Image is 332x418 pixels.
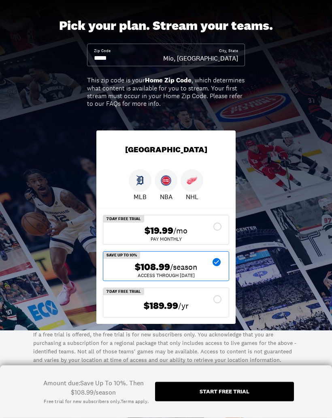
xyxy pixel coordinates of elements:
[135,262,170,273] span: $108.99
[103,288,144,296] div: 7 Day Free Trial
[33,331,299,382] p: If a free trial is offered, the free trial is for new subscribers only. You acknowledge that you ...
[161,176,171,186] img: Pistons
[96,131,236,170] div: [GEOGRAPHIC_DATA]
[38,378,149,397] div: Amount due: Save Up To 10%. Then $108.99/season
[44,398,149,405] div: Free trial for new subscribers only. .
[134,192,147,202] p: MLB
[103,216,144,223] div: 7 Day Free Trial
[187,176,197,186] img: Red Wings
[121,398,147,405] a: Terms apply
[170,262,197,273] span: /season
[94,48,111,54] div: Zip Code
[173,225,187,237] span: /mo
[135,176,145,186] img: Tigers
[144,300,178,312] span: $189.99
[145,225,173,237] span: $19.99
[178,300,189,312] span: /yr
[163,54,238,63] div: Mio, [GEOGRAPHIC_DATA]
[186,192,198,202] p: NHL
[219,48,238,54] div: City, State
[110,273,222,278] div: ACCESS THROUGH [DATE]
[103,252,140,259] div: Save Up To 10%
[59,19,273,34] div: Pick your plan. Stream your teams.
[160,192,172,202] p: NBA
[87,77,245,108] div: This zip code is your , which determines what content is available for you to stream. Your first ...
[200,389,249,394] div: Start free trial
[110,237,222,242] div: Pay Monthly
[145,76,192,85] b: Home Zip Code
